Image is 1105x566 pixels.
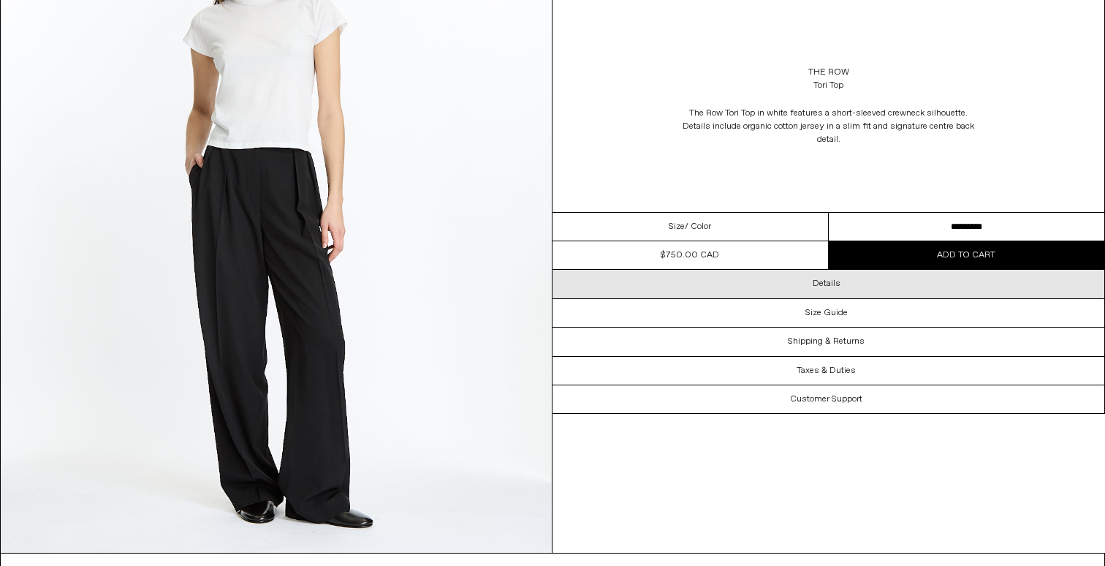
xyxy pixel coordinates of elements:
h3: Size Guide [805,308,848,318]
button: Add to cart [829,241,1105,269]
span: / Color [685,220,711,233]
h3: Taxes & Duties [797,366,856,376]
h3: Details [813,279,840,289]
a: The Row [808,66,849,79]
div: Tori Top [813,79,843,92]
span: Size [669,220,685,233]
span: Add to cart [937,249,995,261]
div: $750.00 CAD [661,249,719,262]
h3: Shipping & Returns [788,336,865,347]
span: The Row Tori Top in white features a short-sleeved crewneck silhouette. Details include organic c... [683,107,975,146]
h3: Customer Support [790,394,862,404]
